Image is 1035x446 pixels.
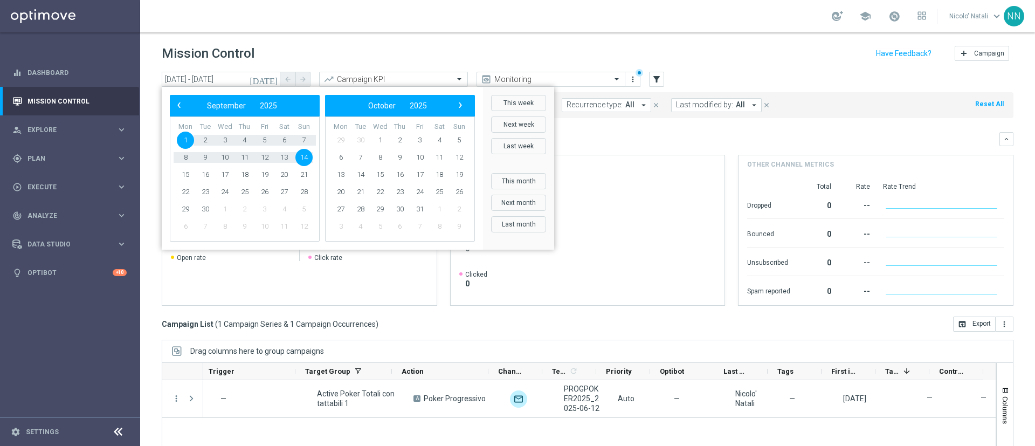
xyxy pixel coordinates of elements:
[403,99,434,113] button: 2025
[177,218,194,235] span: 6
[953,317,996,332] button: open_in_browser Export
[411,132,429,149] span: 3
[999,132,1013,146] button: keyboard_arrow_down
[844,224,870,242] div: --
[275,132,293,149] span: 6
[676,100,733,109] span: Last modified by:
[391,183,409,201] span: 23
[491,95,546,111] button: This week
[723,367,749,375] span: Last Modified By
[12,182,116,192] div: Execute
[649,72,664,87] button: filter_alt
[215,122,235,132] th: weekday
[391,166,409,183] span: 16
[12,97,127,106] button: Mission Control
[200,99,253,113] button: September
[162,46,254,61] h1: Mission Control
[749,100,759,110] i: arrow_drop_down
[216,183,233,201] span: 24
[162,380,203,418] div: Press SPACE to select this row.
[177,183,194,201] span: 22
[629,75,637,84] i: more_vert
[177,166,194,183] span: 15
[371,166,389,183] span: 15
[295,132,313,149] span: 7
[12,68,127,77] button: equalizer Dashboard
[1001,396,1010,424] span: Columns
[939,367,965,375] span: Control Customers
[736,100,745,109] span: All
[235,122,255,132] th: weekday
[491,138,546,154] button: Last week
[955,46,1009,61] button: add Campaign
[491,195,546,211] button: Next month
[498,367,524,375] span: Channel
[370,122,390,132] th: weekday
[12,211,116,221] div: Analyze
[171,394,181,403] button: more_vert
[777,367,793,375] span: Tags
[747,160,834,169] h4: Other channel metrics
[636,69,643,77] div: There are unsaved changes
[1000,320,1009,328] i: more_vert
[451,132,468,149] span: 5
[352,201,369,218] span: 28
[177,132,194,149] span: 1
[256,218,273,235] span: 10
[12,240,127,249] button: Data Studio keyboard_arrow_right
[453,98,467,112] span: ›
[113,269,127,276] div: +10
[216,218,233,235] span: 8
[803,224,831,242] div: 0
[295,218,313,235] span: 12
[12,239,116,249] div: Data Studio
[216,166,233,183] span: 17
[216,201,233,218] span: 1
[674,394,680,403] span: —
[351,122,371,132] th: weekday
[606,367,632,375] span: Priority
[411,218,429,235] span: 7
[275,201,293,218] span: 4
[747,224,790,242] div: Bounced
[284,76,292,83] i: arrow_back
[431,149,448,166] span: 11
[762,99,771,111] button: close
[332,132,349,149] span: 29
[172,99,312,113] bs-datepicker-navigation-view: ​ ​ ​
[391,149,409,166] span: 9
[844,182,870,191] div: Rate
[627,73,638,86] button: more_vert
[116,153,127,163] i: keyboard_arrow_right
[12,182,22,192] i: play_circle_outline
[280,72,295,87] button: arrow_back
[197,132,214,149] span: 2
[260,101,277,110] span: 2025
[859,10,871,22] span: school
[948,8,1004,24] a: Nicolo' Natalikeyboard_arrow_down
[294,122,314,132] th: weekday
[491,216,546,232] button: Last month
[671,98,762,112] button: Last modified by: All arrow_drop_down
[256,166,273,183] span: 19
[352,166,369,183] span: 14
[197,149,214,166] span: 9
[256,201,273,218] span: 3
[12,58,127,87] div: Dashboard
[162,72,280,87] input: Select date range
[275,218,293,235] span: 11
[411,201,429,218] span: 31
[236,166,253,183] span: 18
[248,72,280,88] button: [DATE]
[236,201,253,218] span: 2
[991,10,1003,22] span: keyboard_arrow_down
[569,367,578,375] i: refresh
[352,183,369,201] span: 21
[491,173,546,189] button: This month
[190,347,324,355] div: Row Groups
[371,183,389,201] span: 22
[567,100,623,109] span: Recurrence type:
[424,394,486,403] span: Poker Progressivo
